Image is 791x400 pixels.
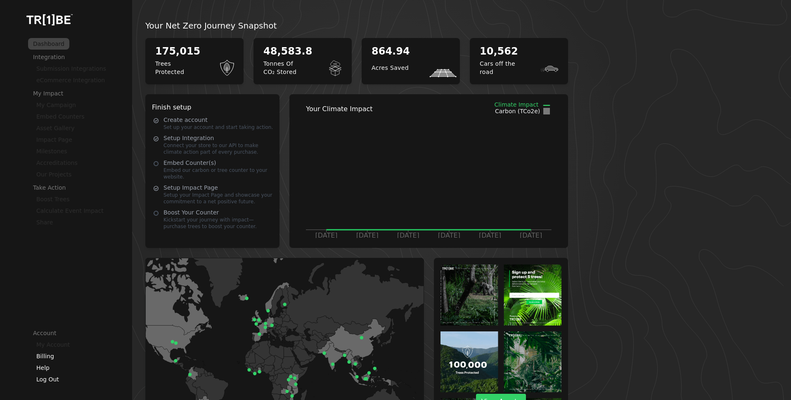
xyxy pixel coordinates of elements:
div: Setup Integration [163,134,273,142]
span: Climate Impact [495,100,539,110]
h1: Your Net Zero Journey Snapshot [145,20,568,31]
tspan: [DATE] [397,231,419,239]
div: Contact support to upgrade [33,159,132,167]
div: Contact support to upgrade [33,218,132,226]
div: Contact support to upgrade [33,64,132,73]
div: animation [427,51,460,84]
div: Contact support to upgrade [33,195,132,203]
tspan: [DATE] [479,231,501,239]
div: 864.94 [372,45,453,58]
div: Contact support to upgrade [33,40,132,48]
tspan: [DATE] [315,231,338,239]
p: Integration [33,53,132,61]
tspan: [DATE] [520,231,542,239]
div: Contact support to upgrade [33,170,132,179]
h4: Finish setup [152,102,273,112]
span: Carbon (tCo2e) [495,107,540,115]
div: Embed our carbon or tree counter to your website. [163,167,273,180]
div: Cars off the road [480,60,521,76]
div: Create account [163,116,273,124]
tspan: [DATE] [438,231,460,239]
div: Embed Counter(s) [163,159,273,167]
div: Contact support to upgrade [33,136,132,144]
div: Contact support to upgrade [33,207,132,215]
div: 10,562 [480,45,561,58]
div: Contact support to upgrade [33,124,132,132]
div: Connect your store to our API to make climate action part of every purchase. [163,142,273,155]
div: Set up your account and start taking action. [163,124,273,131]
div: animation [535,51,568,84]
div: Setup Impact Page [163,183,273,192]
p: Take Action [33,183,132,192]
button: Log Out [36,375,59,383]
div: Kickstart your journey with impact—purchase trees to boost your counter. [163,217,273,230]
div: Contact support to upgrade [33,340,132,349]
div: 175,015 [155,45,237,58]
div: Contact support to upgrade [33,76,132,84]
div: Acres Saved [372,64,412,72]
tspan: [DATE] [356,231,379,239]
p: My Impact [33,89,132,98]
div: Tonnes Of CO₂ Stored [263,60,304,76]
div: Trees Protected [155,60,196,76]
div: Contact support to upgrade [33,101,132,109]
div: Contact support to upgrade [33,112,132,121]
div: Setup your Impact Page and showcase your commitment to a net positive future. [163,192,273,205]
button: Help [36,364,50,372]
div: Boost Your Counter [163,208,273,217]
p: Account [33,329,132,337]
div: Contact support to upgrade [33,147,132,155]
div: animation [319,51,352,84]
div: animation [211,51,244,84]
a: Billing [36,353,54,360]
div: 48,583.8 [263,45,345,58]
